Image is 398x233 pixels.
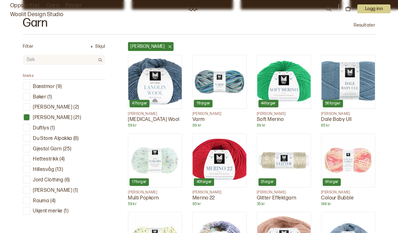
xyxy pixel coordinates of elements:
[55,167,63,173] p: ( 13 )
[192,123,246,128] p: 89 kr
[73,104,79,111] p: ( 2 )
[33,104,72,111] p: [PERSON_NAME]
[128,133,182,207] a: Multi Popkorn17farger[PERSON_NAME]Multi Popkorn59 kr
[128,134,182,187] img: Multi Popkorn
[130,43,165,50] p: [PERSON_NAME]
[128,116,182,123] p: [MEDICAL_DATA] Wool
[33,198,49,205] p: Rauma
[73,187,78,194] p: ( 1 )
[33,84,55,90] p: Bæstmor
[33,167,54,173] p: Hillesvåg
[33,156,58,163] p: Hettestrikk
[192,116,246,123] p: Varm
[50,198,55,205] p: ( 4 )
[186,6,199,11] a: Woolit
[321,133,375,207] a: Colour Bubble9farger[PERSON_NAME]Colour Bubble149 kr
[33,125,49,132] p: Duftlys
[354,22,375,28] p: Resultater
[193,55,246,109] img: Varm
[33,146,62,153] p: Gjestal Garn
[128,190,182,195] p: [PERSON_NAME]
[193,134,246,187] img: Merino 22
[65,177,70,184] p: ( 6 )
[192,111,246,116] p: [PERSON_NAME]
[23,73,34,78] span: Merke
[192,195,246,202] p: Merino 22
[257,134,311,187] img: Glitter Effektgarn
[261,179,274,185] p: 2 farger
[257,55,311,128] a: Soft Merino44farger[PERSON_NAME]Soft Merino89 kr
[64,208,68,215] p: ( 1 )
[33,135,72,142] p: Du Store Alpakka
[128,123,182,128] p: 59 kr
[128,55,182,109] img: Lanolin Wool
[321,190,375,195] p: [PERSON_NAME]
[47,1,59,10] a: Garn
[73,135,79,142] p: ( 8 )
[132,179,146,185] p: 17 farger
[33,208,63,215] p: Ukjent merke
[128,195,182,202] p: Multi Popkorn
[357,4,390,13] button: User dropdown
[33,177,63,184] p: Jord Clothing
[321,195,375,202] p: Colour Bubble
[50,125,55,132] p: ( 1 )
[33,115,72,121] p: [PERSON_NAME]
[33,94,46,101] p: Bøker
[325,179,338,185] p: 9 farger
[257,111,311,116] p: [PERSON_NAME]
[196,101,210,106] p: 11 farger
[321,123,375,128] p: 65 kr
[60,156,65,163] p: ( 4 )
[192,55,246,128] a: Varm11farger[PERSON_NAME]Varm89 kr
[192,133,246,207] a: Merino 2240farger[PERSON_NAME]Merino 2295 kr
[321,116,375,123] p: Dale Baby Ull
[192,190,246,195] p: [PERSON_NAME]
[128,202,182,207] p: 59 kr
[257,116,311,123] p: Soft Merino
[95,43,105,50] p: Skjul
[47,94,52,101] p: ( 1 )
[257,123,311,128] p: 89 kr
[257,195,311,202] p: Glitter Effektgarn
[23,43,34,50] p: Filter
[257,133,311,207] a: Glitter Effektgarn2farger[PERSON_NAME]Glitter Effektgarn35 kr
[23,55,95,65] input: Søk
[56,84,62,90] p: ( 9 )
[321,111,375,116] p: [PERSON_NAME]
[325,101,340,106] p: 56 farger
[357,4,390,13] p: Logg inn
[192,202,246,207] p: 95 kr
[33,187,72,194] p: [PERSON_NAME]
[63,146,72,153] p: ( 25 )
[321,55,375,109] img: Dale Baby Ull
[66,1,82,10] a: Pinner
[10,1,40,10] a: Oppskrifter
[73,115,81,121] p: ( 21 )
[128,111,182,116] p: [PERSON_NAME]
[128,55,182,128] a: Lanolin Wool47farger[PERSON_NAME][MEDICAL_DATA] Wool59 kr
[10,10,64,19] a: Woolit Design Studio
[196,179,212,185] p: 40 farger
[23,17,48,29] h2: Garn
[257,55,311,109] img: Soft Merino
[321,55,375,128] a: Dale Baby Ull56farger[PERSON_NAME]Dale Baby Ull65 kr
[321,134,375,187] img: Colour Bubble
[132,101,147,106] p: 47 farger
[261,101,276,106] p: 44 farger
[257,202,311,207] p: 35 kr
[321,202,375,207] p: 149 kr
[257,190,311,195] p: [PERSON_NAME]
